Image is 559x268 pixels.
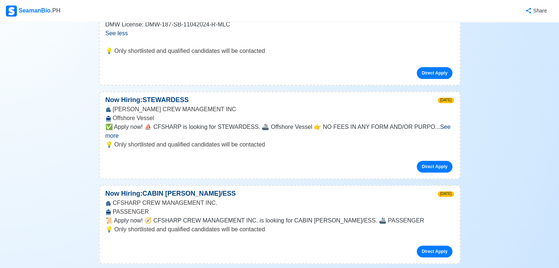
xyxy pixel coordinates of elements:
[417,161,452,173] a: Direct Apply
[105,124,451,139] span: ...
[105,30,128,36] span: See less
[6,6,17,17] img: Logo
[518,4,553,18] button: Share
[105,20,454,29] p: DMW License: DMW-187-SB-11042024-R-MLC
[100,189,242,199] p: Now Hiring: CABIN [PERSON_NAME]/ESS
[105,47,454,55] p: 💡 Only shortlisted and qualified candidates will be contacted
[100,95,195,105] p: Now Hiring: STEWARDESS
[417,67,452,79] a: Direct Apply
[105,140,454,149] p: 💡 Only shortlisted and qualified candidates will be contacted
[105,124,451,139] span: See more
[100,199,460,216] div: CFSHARP CREW MANAGEMENT INC. PASSENGER
[438,98,454,103] span: [DATE]
[105,217,424,224] span: 📜 Apply now! 🧭 CFSHARP CREW MANAGEMENT INC. is looking for CABIN [PERSON_NAME]/ESS. 🚢 PASSENGER
[6,6,60,17] div: SeamanBio
[438,191,454,197] span: [DATE]
[105,225,454,234] p: 💡 Only shortlisted and qualified candidates will be contacted
[51,7,61,14] span: .PH
[417,246,452,257] a: Direct Apply
[105,124,435,130] span: ✅ Apply now! ⛵ CFSHARP is looking for STEWARDESS. 🚢 Offshore Vessel 👉 NO FEES IN ANY FORM AND/OR ...
[100,105,460,123] div: [PERSON_NAME] CREW MANAGEMENT INC Offshore Vessel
